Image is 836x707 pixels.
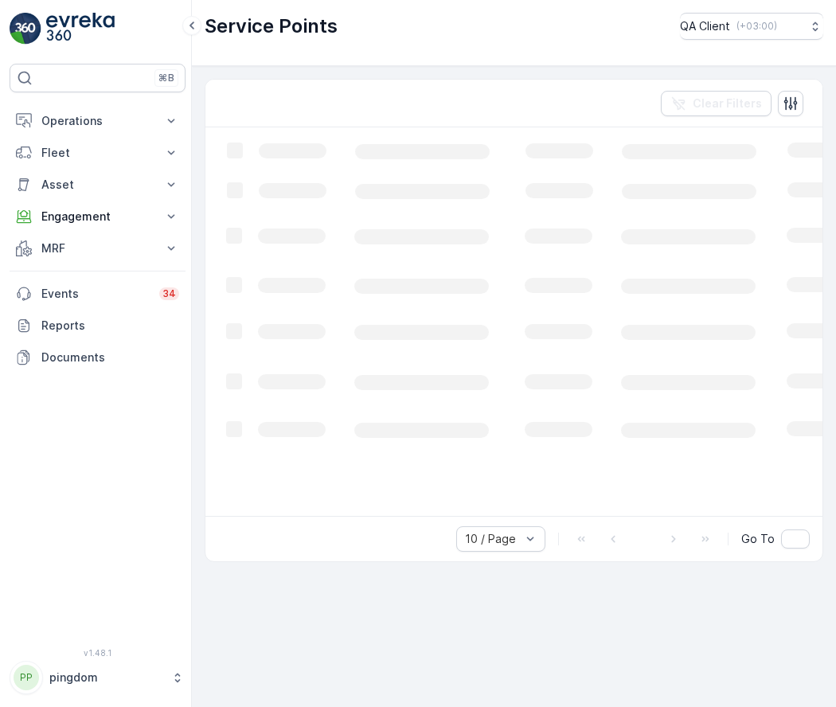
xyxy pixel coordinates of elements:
p: ( +03:00 ) [736,20,777,33]
button: Engagement [10,201,186,232]
p: 34 [162,287,176,300]
p: Reports [41,318,179,334]
button: Fleet [10,137,186,169]
button: QA Client(+03:00) [680,13,823,40]
a: Reports [10,310,186,342]
p: MRF [41,240,154,256]
p: Documents [41,350,179,365]
a: Documents [10,342,186,373]
p: Clear Filters [693,96,762,111]
p: Engagement [41,209,154,225]
p: QA Client [680,18,730,34]
img: logo [10,13,41,45]
a: Events34 [10,278,186,310]
p: Events [41,286,150,302]
span: Go To [741,531,775,547]
button: Clear Filters [661,91,772,116]
p: ⌘B [158,72,174,84]
div: PP [14,665,39,690]
p: Service Points [205,14,338,39]
p: Operations [41,113,154,129]
button: Asset [10,169,186,201]
img: logo_light-DOdMpM7g.png [46,13,115,45]
button: PPpingdom [10,661,186,694]
button: MRF [10,232,186,264]
p: Fleet [41,145,154,161]
button: Operations [10,105,186,137]
span: v 1.48.1 [10,648,186,658]
p: pingdom [49,670,163,686]
p: Asset [41,177,154,193]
